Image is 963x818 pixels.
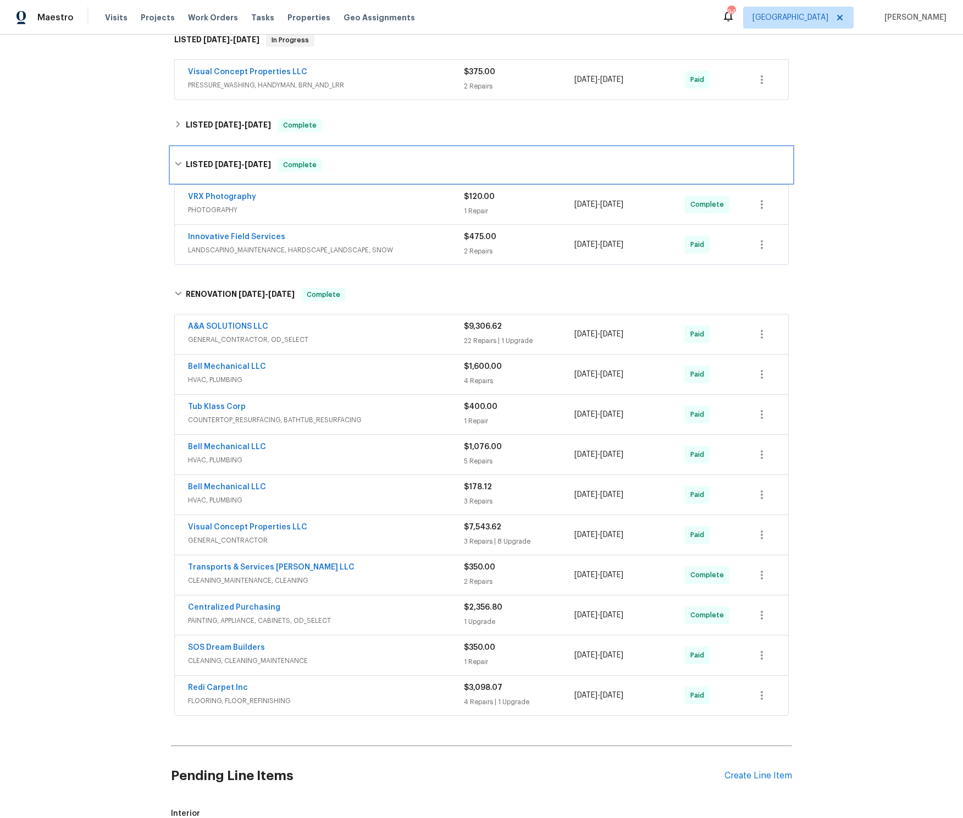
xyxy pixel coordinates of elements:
span: $7,543.62 [464,523,501,531]
span: - [574,690,623,701]
span: Geo Assignments [344,12,415,23]
span: [DATE] [600,76,623,84]
span: Paid [690,74,709,85]
span: [GEOGRAPHIC_DATA] [752,12,828,23]
span: - [574,570,623,581]
span: [DATE] [215,121,241,129]
a: Bell Mechanical LLC [188,443,266,451]
span: Projects [141,12,175,23]
span: Paid [690,690,709,701]
span: PAINTING, APPLIANCE, CABINETS, OD_SELECT [188,615,464,626]
span: $2,356.80 [464,604,502,611]
div: Create Line Item [724,771,792,781]
span: [DATE] [574,371,597,378]
a: Bell Mechanical LLC [188,483,266,491]
div: 1 Repair [464,206,574,217]
span: - [574,409,623,420]
span: Paid [690,239,709,250]
a: Visual Concept Properties LLC [188,68,307,76]
h6: LISTED [174,34,259,47]
span: [DATE] [203,36,230,43]
span: Paid [690,329,709,340]
span: [DATE] [574,451,597,458]
span: FLOORING, FLOOR_REFINISHING [188,695,464,706]
div: 1 Repair [464,656,574,667]
span: - [574,74,623,85]
span: Paid [690,449,709,460]
span: - [574,449,623,460]
a: Centralized Purchasing [188,604,280,611]
span: $120.00 [464,193,495,201]
a: SOS Dream Builders [188,644,265,651]
span: $1,076.00 [464,443,502,451]
span: Complete [279,159,321,170]
a: A&A SOLUTIONS LLC [188,323,268,330]
div: LISTED [DATE]-[DATE]In Progress [171,23,792,58]
span: PRESSURE_WASHING, HANDYMAN, BRN_AND_LRR [188,80,464,91]
h6: RENOVATION [186,288,295,301]
span: HVAC, PLUMBING [188,455,464,466]
span: [DATE] [600,571,623,579]
span: GENERAL_CONTRACTOR [188,535,464,546]
h2: Pending Line Items [171,750,724,802]
span: CLEANING_MAINTENANCE, CLEANING [188,575,464,586]
span: [DATE] [574,76,597,84]
span: [DATE] [574,651,597,659]
div: 4 Repairs [464,375,574,386]
span: [DATE] [233,36,259,43]
h6: LISTED [186,119,271,132]
span: [DATE] [600,411,623,418]
span: HVAC, PLUMBING [188,374,464,385]
span: [DATE] [574,611,597,619]
a: VRX Photography [188,193,256,201]
span: $3,098.07 [464,684,502,692]
span: [PERSON_NAME] [880,12,947,23]
span: $400.00 [464,403,497,411]
span: Work Orders [188,12,238,23]
span: Paid [690,369,709,380]
span: $375.00 [464,68,495,76]
span: - [574,650,623,661]
span: Paid [690,529,709,540]
span: $9,306.62 [464,323,502,330]
span: [DATE] [215,161,241,168]
span: $1,600.00 [464,363,502,371]
span: Maestro [37,12,74,23]
span: Paid [690,409,709,420]
span: [DATE] [600,201,623,208]
span: [DATE] [574,531,597,539]
div: 94 [727,7,735,18]
a: Transports & Services [PERSON_NAME] LLC [188,563,355,571]
span: - [574,239,623,250]
span: Complete [690,570,728,581]
span: $350.00 [464,563,495,571]
span: [DATE] [600,651,623,659]
span: [DATE] [600,692,623,699]
span: LANDSCAPING_MAINTENANCE, HARDSCAPE_LANDSCAPE, SNOW [188,245,464,256]
span: Paid [690,489,709,500]
div: 3 Repairs [464,496,574,507]
div: 2 Repairs [464,246,574,257]
a: Redi Carpet Inc [188,684,248,692]
span: Paid [690,650,709,661]
div: 4 Repairs | 1 Upgrade [464,697,574,708]
a: Visual Concept Properties LLC [188,523,307,531]
span: [DATE] [600,611,623,619]
span: [DATE] [600,491,623,499]
span: $178.12 [464,483,492,491]
span: - [574,489,623,500]
span: CLEANING, CLEANING_MAINTENANCE [188,655,464,666]
div: LISTED [DATE]-[DATE]Complete [171,112,792,139]
div: 2 Repairs [464,81,574,92]
div: 1 Repair [464,416,574,427]
span: - [239,290,295,298]
span: [DATE] [239,290,265,298]
span: [DATE] [245,121,271,129]
span: $475.00 [464,233,496,241]
a: Innovative Field Services [188,233,285,241]
div: 2 Repairs [464,576,574,587]
span: - [574,529,623,540]
span: COUNTERTOP_RESURFACING, BATHTUB_RESURFACING [188,414,464,425]
span: Tasks [251,14,274,21]
span: In Progress [267,35,313,46]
